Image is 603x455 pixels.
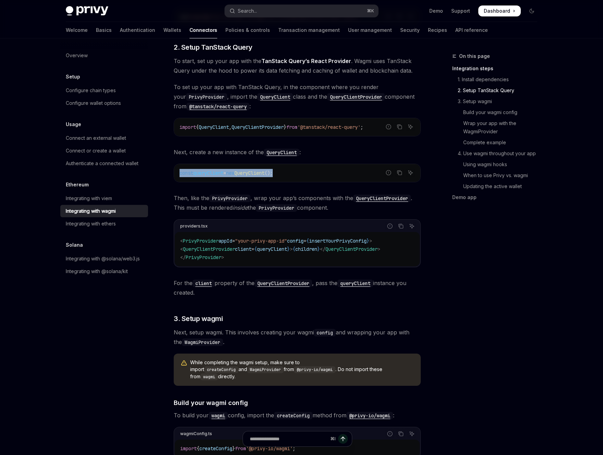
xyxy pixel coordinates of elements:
[396,222,405,231] button: Copy the contents from the code block
[180,429,212,438] div: wagmiConfig.ts
[452,159,543,170] a: Using wagmi hooks
[384,122,393,131] button: Report incorrect code
[225,22,270,38] a: Policies & controls
[452,107,543,118] a: Build your wagmi config
[180,170,193,176] span: const
[234,170,264,176] span: QueryClient
[60,192,148,205] a: Integrating with viem
[406,122,415,131] button: Ask AI
[451,8,470,14] a: Support
[186,103,249,110] a: @tanstack/react-query
[66,207,116,215] div: Integrating with wagmi
[257,93,293,101] code: QueryClient
[367,8,374,14] span: ⌘ K
[229,124,232,130] span: ,
[290,246,293,252] span: >
[180,238,183,244] span: <
[452,148,543,159] a: 4. Use wagmi throughout your app
[337,280,373,287] code: queryClient
[452,96,543,107] a: 3. Setup wagmi
[257,246,287,252] span: queryClient
[66,99,121,107] div: Configure wallet options
[452,118,543,137] a: Wrap your app with the WagmiProvider
[223,170,226,176] span: =
[182,339,223,346] code: WagmiProvider
[66,220,116,228] div: Integrating with ethers
[407,222,416,231] button: Ask AI
[338,434,348,444] button: Send message
[293,246,295,252] span: {
[247,366,284,373] code: WagmiProvider
[348,22,392,38] a: User management
[174,193,421,212] span: Then, like the , wrap your app’s components with the . This must be rendered the component.
[429,8,443,14] a: Demo
[60,132,148,144] a: Connect an external wallet
[60,49,148,62] a: Overview
[360,124,363,130] span: ;
[232,124,284,130] span: QueryClientProvider
[196,124,199,130] span: {
[400,22,420,38] a: Security
[66,73,80,81] h5: Setup
[96,22,112,38] a: Basics
[264,170,273,176] span: ();
[200,373,218,380] code: wagmi
[452,85,543,96] a: 2. Setup TanStack Query
[284,124,286,130] span: }
[255,280,312,286] a: QueryClientProvider
[396,429,405,438] button: Copy the contents from the code block
[193,170,223,176] span: queryClient
[183,238,219,244] span: PrivyProvider
[378,246,380,252] span: >
[180,124,196,130] span: import
[233,204,248,211] em: inside
[60,205,148,217] a: Integrating with wagmi
[66,51,88,60] div: Overview
[180,222,208,231] div: providers.tsx
[452,192,543,203] a: Demo app
[221,254,224,260] span: >
[66,194,112,202] div: Integrating with viem
[174,42,253,52] span: 2. Setup TanStack Query
[384,168,393,177] button: Report incorrect code
[225,5,378,17] button: Open search
[256,204,297,212] code: PrivyProvider
[346,412,393,419] a: @privy-io/wagmi
[209,412,228,419] a: wagmi
[60,265,148,278] a: Integrating with @solana/kit
[66,86,116,95] div: Configure chain types
[257,93,293,100] a: QueryClient
[232,238,235,244] span: =
[325,246,378,252] span: QueryClientProvider
[306,238,309,244] span: {
[60,253,148,265] a: Integrating with @solana/web3.js
[186,254,221,260] span: PrivyProvider
[163,22,181,38] a: Wallets
[526,5,537,16] button: Toggle dark mode
[287,238,304,244] span: config
[295,246,317,252] span: children
[193,280,214,287] code: client
[385,222,394,231] button: Report incorrect code
[278,22,340,38] a: Transaction management
[209,195,250,202] code: PrivyProvider
[261,58,351,65] a: TanStack Query’s React Provider
[428,22,447,38] a: Recipes
[235,246,251,252] span: client
[66,134,126,142] div: Connect an external wallet
[60,157,148,170] a: Authenticate a connected wallet
[337,280,373,286] a: queryClient
[199,124,229,130] span: QueryClient
[459,52,490,60] span: On this page
[286,124,297,130] span: from
[204,366,238,373] code: createConfig
[186,93,227,101] code: PrivyProvider
[66,6,108,16] img: dark logo
[317,246,320,252] span: }
[367,238,369,244] span: }
[287,246,290,252] span: }
[369,238,372,244] span: >
[174,56,421,75] span: To start, set up your app with the . Wagmi uses TanStack Query under the hood to power its data f...
[455,22,488,38] a: API reference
